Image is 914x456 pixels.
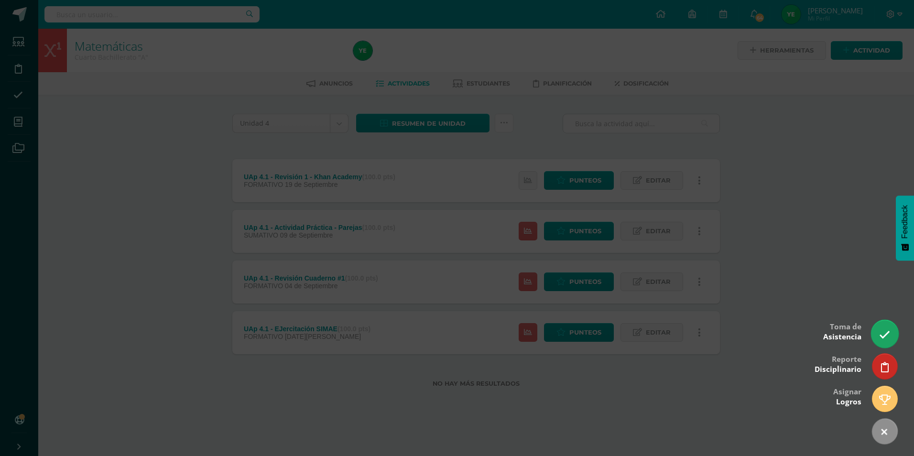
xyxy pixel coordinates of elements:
[823,332,861,342] span: Asistencia
[833,380,861,412] div: Asignar
[815,348,861,379] div: Reporte
[896,195,914,261] button: Feedback - Mostrar encuesta
[836,397,861,407] span: Logros
[815,364,861,374] span: Disciplinario
[823,315,861,347] div: Toma de
[901,205,909,239] span: Feedback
